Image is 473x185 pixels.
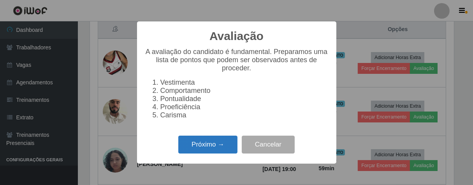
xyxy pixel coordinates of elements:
[160,111,329,119] li: Carisma
[178,136,237,154] button: Próximo →
[160,87,329,95] li: Comportamento
[209,29,264,43] h2: Avaliação
[160,95,329,103] li: Pontualidade
[160,79,329,87] li: Vestimenta
[242,136,295,154] button: Cancelar
[160,103,329,111] li: Proeficiência
[145,48,329,72] p: A avaliação do candidato é fundamental. Preparamos uma lista de pontos que podem ser observados a...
